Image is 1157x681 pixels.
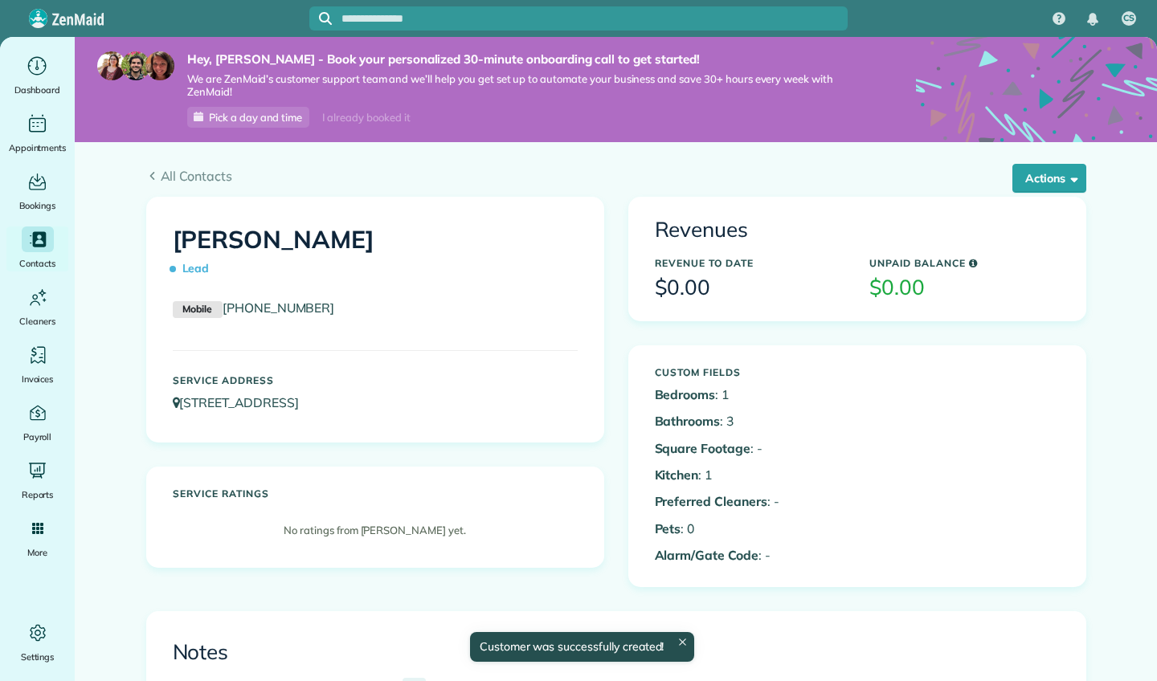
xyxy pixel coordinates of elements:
[14,82,60,98] span: Dashboard
[655,385,845,404] p: : 1
[655,367,845,377] h5: Custom Fields
[21,649,55,665] span: Settings
[655,413,721,429] b: Bathrooms
[655,520,681,536] b: Pets
[187,72,868,100] span: We are ZenMaid’s customer support team and we’ll help you get set up to automate your business an...
[19,198,56,214] span: Bookings
[173,488,578,499] h5: Service ratings
[27,544,47,561] span: More
[655,258,845,268] h5: Revenue to Date
[22,487,54,503] span: Reports
[9,140,67,156] span: Appointments
[655,520,845,538] p: : 0
[187,51,868,67] strong: Hey, [PERSON_NAME] - Book your personalized 30-minute onboarding call to get started!
[22,371,54,387] span: Invoices
[173,301,223,319] small: Mobile
[655,439,845,458] p: : -
[6,400,68,445] a: Payroll
[655,547,758,563] b: Alarm/Gate Code
[655,546,845,565] p: : -
[173,394,314,410] a: [STREET_ADDRESS]
[6,53,68,98] a: Dashboard
[470,632,695,662] div: Customer was successfully created!
[209,111,302,124] span: Pick a day and time
[146,166,1086,186] a: All Contacts
[655,218,1060,242] h3: Revenues
[655,492,845,511] p: : -
[173,255,216,283] span: Lead
[6,458,68,503] a: Reports
[869,276,1060,300] h3: $0.00
[655,386,716,402] b: Bedrooms
[187,107,309,128] a: Pick a day and time
[145,51,174,80] img: michelle-19f622bdf1676172e81f8f8fba1fb50e276960ebfe0243fe18214015130c80e4.jpg
[655,276,845,300] h3: $0.00
[19,313,55,329] span: Cleaners
[173,375,578,385] h5: Service Address
[173,641,1060,664] h3: Notes
[23,429,52,445] span: Payroll
[19,255,55,271] span: Contacts
[97,51,126,80] img: maria-72a9807cf96188c08ef61303f053569d2e2a8a1cde33d635c8a3ac13582a053d.jpg
[173,300,335,316] a: Mobile[PHONE_NUMBER]
[6,169,68,214] a: Bookings
[869,258,1060,268] h5: Unpaid Balance
[1076,2,1110,37] div: Notifications
[6,620,68,665] a: Settings
[6,342,68,387] a: Invoices
[173,226,578,283] h1: [PERSON_NAME]
[309,12,332,25] button: Focus search
[181,523,570,539] p: No ratings from [PERSON_NAME] yet.
[655,412,845,430] p: : 3
[655,440,750,456] b: Square Footage
[655,466,845,484] p: : 1
[161,166,1086,186] span: All Contacts
[1123,12,1135,25] span: CS
[319,12,332,25] svg: Focus search
[1012,164,1086,193] button: Actions
[6,226,68,271] a: Contacts
[6,111,68,156] a: Appointments
[121,51,150,80] img: jorge-587dff0eeaa6aab1f244e6dc62b8924c3b6ad411094392a53c71c6c4a576187d.jpg
[313,108,419,128] div: I already booked it
[655,493,767,509] b: Preferred Cleaners
[6,284,68,329] a: Cleaners
[655,467,699,483] b: Kitchen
